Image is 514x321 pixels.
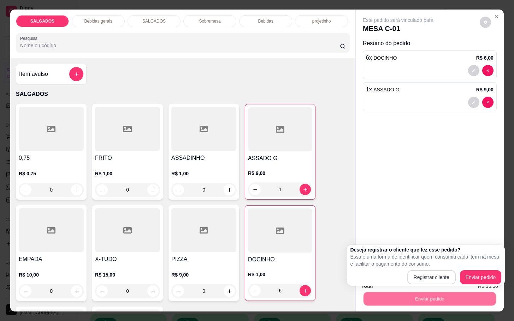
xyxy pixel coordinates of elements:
[249,285,261,296] button: decrease-product-quantity
[373,55,397,61] span: DOCINHO
[482,97,494,108] button: decrease-product-quantity
[364,292,496,305] button: Enviar pedido
[95,271,160,278] p: R$ 15,00
[476,54,494,61] p: R$ 6,00
[480,17,491,28] button: decrease-product-quantity
[224,285,235,297] button: increase-product-quantity
[468,97,479,108] button: decrease-product-quantity
[147,285,159,297] button: increase-product-quantity
[19,154,84,162] h4: 0,75
[363,39,497,48] p: Resumo do pedido
[95,255,160,264] h4: X-TUDO
[95,154,160,162] h4: FRITO
[468,65,479,76] button: decrease-product-quantity
[96,184,108,195] button: decrease-product-quantity
[171,154,236,162] h4: ASSADINHO
[300,184,311,195] button: increase-product-quantity
[248,154,312,163] h4: ASSADO G
[363,17,433,24] p: Este pedido será vinculado para
[96,285,108,297] button: decrease-product-quantity
[171,170,236,177] p: R$ 1,00
[476,86,494,93] p: R$ 9,00
[71,285,82,297] button: increase-product-quantity
[491,11,502,22] button: Close
[30,18,54,24] p: SALGADOS
[142,18,166,24] p: SALGADOS
[71,184,82,195] button: increase-product-quantity
[373,87,399,92] span: ASSADO G
[407,270,456,284] button: Registrar cliente
[147,184,159,195] button: increase-product-quantity
[19,271,84,278] p: R$ 10,00
[199,18,220,24] p: Sobremesa
[16,90,350,98] p: SALGADOS
[69,67,83,81] button: add-separate-item
[312,18,331,24] p: projetinho
[248,271,312,278] p: R$ 1,00
[173,184,184,195] button: decrease-product-quantity
[84,18,112,24] p: Bebidas gerais
[95,170,160,177] p: R$ 1,00
[258,18,273,24] p: Bebidas
[248,170,312,177] p: R$ 9,00
[171,271,236,278] p: R$ 9,00
[361,283,373,289] strong: Total
[173,285,184,297] button: decrease-product-quantity
[19,255,84,264] h4: EMPADA
[478,282,498,290] span: R$ 15,00
[20,35,40,41] label: Pesquisa
[171,255,236,264] h4: PIZZA
[20,285,31,297] button: decrease-product-quantity
[224,184,235,195] button: increase-product-quantity
[350,253,501,267] p: Essa é uma forma de identificar quem consumiu cada item na mesa e facilitar o pagamento do consumo.
[19,70,48,78] h4: Item avulso
[20,184,31,195] button: decrease-product-quantity
[366,54,397,62] p: 6 x
[249,184,261,195] button: decrease-product-quantity
[363,24,433,34] p: MESA C-01
[300,285,311,296] button: increase-product-quantity
[460,270,502,284] button: Enviar pedido
[19,170,84,177] p: R$ 0,75
[350,246,501,253] h2: Deseja registrar o cliente que fez esse pedido?
[366,85,400,94] p: 1 x
[248,255,312,264] h4: DOCINHO
[20,42,340,49] input: Pesquisa
[482,65,494,76] button: decrease-product-quantity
